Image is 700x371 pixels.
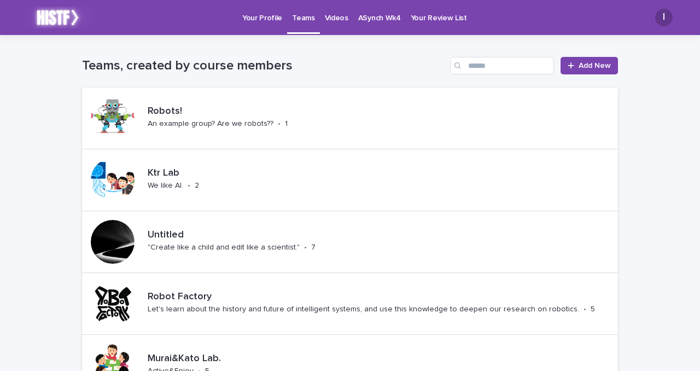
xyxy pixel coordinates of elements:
p: Ktr Lab [148,167,231,179]
p: • [304,243,307,252]
img: k2lX6XtKT2uGl0LI8IDL [22,7,93,28]
a: Robots!An example group? Are we robots??•1 [82,88,618,149]
div: I [655,9,673,26]
p: • [188,181,190,190]
input: Search [450,57,554,74]
a: Ktr LabWe like AI.•2 [82,149,618,211]
p: Murai&Kato Lab. [148,353,283,365]
p: Robots! [148,106,322,118]
p: • [584,305,586,314]
p: 7 [311,243,316,252]
p: Robot Factory [148,291,614,303]
p: "Create like a child and edit like a scientist." [148,243,300,252]
h1: Teams, created by course members [82,58,446,74]
p: An example group? Are we robots?? [148,119,273,129]
p: Let's learn about the history and future of intelligent systems, and use this knowledge to deepen... [148,305,579,314]
p: Untitled [148,229,352,241]
p: 1 [285,119,288,129]
a: Add New [561,57,618,74]
a: Untitled"Create like a child and edit like a scientist."•7 [82,211,618,273]
span: Add New [579,62,611,69]
p: 5 [591,305,595,314]
a: Robot FactoryLet's learn about the history and future of intelligent systems, and use this knowle... [82,273,618,335]
p: We like AI. [148,181,183,190]
p: 2 [195,181,199,190]
p: • [278,119,281,129]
